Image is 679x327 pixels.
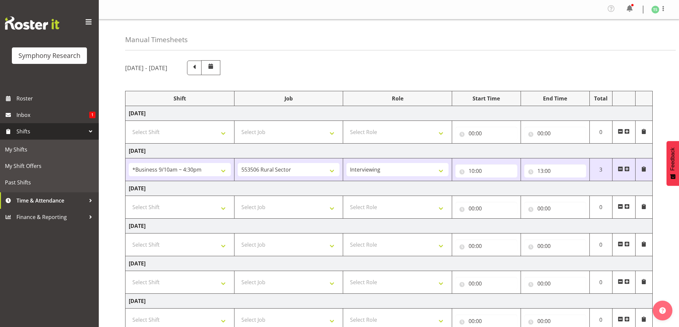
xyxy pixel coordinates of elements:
span: Shifts [16,126,86,136]
input: Click to select... [455,277,517,290]
td: 0 [589,196,612,219]
td: [DATE] [125,256,653,271]
td: 0 [589,233,612,256]
div: Job [238,95,340,102]
div: Start Time [455,95,517,102]
input: Click to select... [455,164,517,177]
img: Rosterit website logo [5,16,59,30]
input: Click to select... [524,164,586,177]
a: My Shifts [2,141,97,158]
span: Feedback [670,148,676,171]
span: My Shifts [5,145,94,154]
span: Inbox [16,110,89,120]
input: Click to select... [455,127,517,140]
td: [DATE] [125,294,653,309]
input: Click to select... [455,202,517,215]
input: Click to select... [455,239,517,253]
span: Time & Attendance [16,196,86,205]
input: Click to select... [524,239,586,253]
span: Roster [16,94,95,103]
span: 1 [89,112,95,118]
span: My Shift Offers [5,161,94,171]
div: Symphony Research [18,51,80,61]
img: help-xxl-2.png [659,307,666,314]
span: Finance & Reporting [16,212,86,222]
span: Past Shifts [5,177,94,187]
button: Feedback - Show survey [666,141,679,186]
input: Click to select... [524,277,586,290]
td: 0 [589,121,612,144]
a: Past Shifts [2,174,97,191]
td: 3 [589,158,612,181]
td: [DATE] [125,144,653,158]
td: [DATE] [125,219,653,233]
input: Click to select... [524,202,586,215]
h4: Manual Timesheets [125,36,188,43]
div: Shift [129,95,231,102]
h5: [DATE] - [DATE] [125,64,167,71]
a: My Shift Offers [2,158,97,174]
td: 0 [589,271,612,294]
div: End Time [524,95,586,102]
img: tanya-stebbing1954.jpg [651,6,659,14]
td: [DATE] [125,106,653,121]
input: Click to select... [524,127,586,140]
div: Total [593,95,609,102]
div: Role [346,95,448,102]
td: [DATE] [125,181,653,196]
